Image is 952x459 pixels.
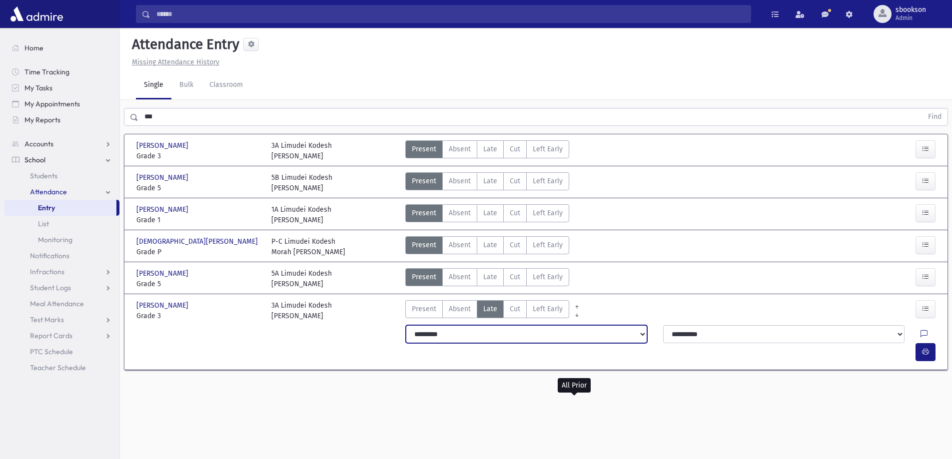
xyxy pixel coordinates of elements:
a: Report Cards [4,328,119,344]
a: Teacher Schedule [4,360,119,376]
div: All Prior [558,378,591,393]
span: Late [483,208,497,218]
span: Grade P [136,247,261,257]
span: List [38,219,49,228]
span: Grade 3 [136,311,261,321]
span: Report Cards [30,331,72,340]
span: Student Logs [30,283,71,292]
span: Absent [449,176,471,186]
span: Grade 5 [136,279,261,289]
span: [PERSON_NAME] [136,172,190,183]
span: Monitoring [38,235,72,244]
a: Home [4,40,119,56]
u: Missing Attendance History [132,58,219,66]
span: Admin [896,14,926,22]
a: School [4,152,119,168]
span: Cut [510,208,520,218]
span: [PERSON_NAME] [136,268,190,279]
span: Home [24,43,43,52]
span: Cut [510,144,520,154]
span: Late [483,176,497,186]
div: AttTypes [405,172,569,193]
a: Missing Attendance History [128,58,219,66]
span: Left Early [533,176,563,186]
div: 5A Limudei Kodesh [PERSON_NAME] [271,268,332,289]
span: Cut [510,304,520,314]
span: Absent [449,272,471,282]
a: Classroom [201,71,251,99]
span: [PERSON_NAME] [136,300,190,311]
span: Cut [510,176,520,186]
span: Accounts [24,139,53,148]
span: Present [412,240,436,250]
span: PTC Schedule [30,347,73,356]
a: List [4,216,119,232]
span: Test Marks [30,315,64,324]
span: [PERSON_NAME] [136,204,190,215]
span: Present [412,304,436,314]
div: 3A Limudei Kodesh [PERSON_NAME] [271,300,332,321]
span: Notifications [30,251,69,260]
span: Absent [449,208,471,218]
img: AdmirePro [8,4,65,24]
a: Bulk [171,71,201,99]
div: AttTypes [405,300,569,321]
span: Present [412,208,436,218]
span: Teacher Schedule [30,363,86,372]
span: Late [483,304,497,314]
a: My Tasks [4,80,119,96]
span: [DEMOGRAPHIC_DATA][PERSON_NAME] [136,236,260,247]
span: Left Early [533,272,563,282]
span: Late [483,240,497,250]
span: My Appointments [24,99,80,108]
span: Absent [449,144,471,154]
span: Meal Attendance [30,299,84,308]
span: My Reports [24,115,60,124]
div: 3A Limudei Kodesh [PERSON_NAME] [271,140,332,161]
a: Attendance [4,184,119,200]
div: P-C Limudei Kodesh Morah [PERSON_NAME] [271,236,345,257]
div: AttTypes [405,236,569,257]
div: 1A Limudei Kodesh [PERSON_NAME] [271,204,331,225]
span: Absent [449,304,471,314]
span: Attendance [30,187,67,196]
span: Time Tracking [24,67,69,76]
div: AttTypes [405,268,569,289]
a: PTC Schedule [4,344,119,360]
span: [PERSON_NAME] [136,140,190,151]
span: Infractions [30,267,64,276]
a: Infractions [4,264,119,280]
span: Left Early [533,208,563,218]
span: My Tasks [24,83,52,92]
span: Left Early [533,304,563,314]
a: My Reports [4,112,119,128]
a: Student Logs [4,280,119,296]
span: Present [412,144,436,154]
span: Grade 3 [136,151,261,161]
span: Present [412,272,436,282]
span: Students [30,171,57,180]
div: AttTypes [405,204,569,225]
a: My Appointments [4,96,119,112]
span: School [24,155,45,164]
span: Grade 5 [136,183,261,193]
div: 5B Limudei Kodesh [PERSON_NAME] [271,172,332,193]
a: Students [4,168,119,184]
span: sbookson [896,6,926,14]
span: Left Early [533,144,563,154]
h5: Attendance Entry [128,36,239,53]
a: Accounts [4,136,119,152]
a: Monitoring [4,232,119,248]
a: Time Tracking [4,64,119,80]
a: Test Marks [4,312,119,328]
a: Notifications [4,248,119,264]
span: Entry [38,203,55,212]
span: Grade 1 [136,215,261,225]
a: Entry [4,200,116,216]
a: Single [136,71,171,99]
span: Late [483,272,497,282]
span: Left Early [533,240,563,250]
span: Late [483,144,497,154]
a: Meal Attendance [4,296,119,312]
span: Cut [510,272,520,282]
